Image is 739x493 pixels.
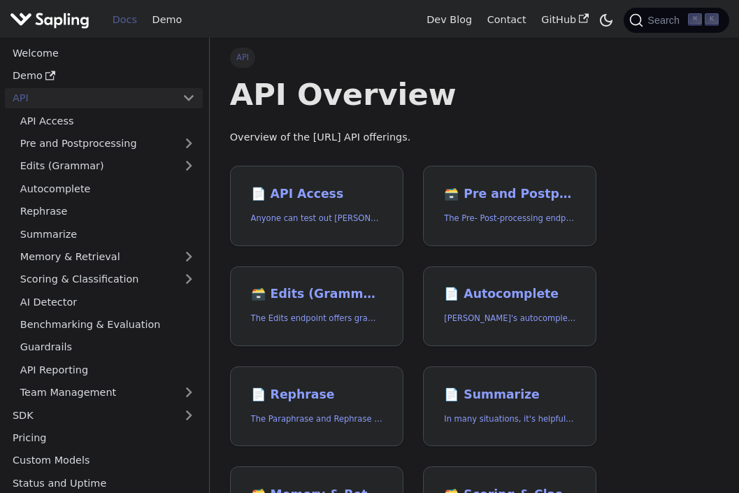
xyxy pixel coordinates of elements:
h2: Rephrase [251,387,382,403]
a: Guardrails [13,337,203,357]
p: The Paraphrase and Rephrase endpoints offer paraphrasing for particular styles. [251,413,382,426]
h2: Edits (Grammar) [251,287,382,302]
a: Contact [480,9,534,31]
a: Demo [145,9,189,31]
kbd: ⌘ [688,13,702,26]
a: Autocomplete [13,178,203,199]
a: 🗃️ Edits (Grammar)The Edits endpoint offers grammar and spell checking. [230,266,403,347]
a: Scoring & Classification [13,269,203,290]
span: API [230,48,256,67]
button: Collapse sidebar category 'API' [175,88,203,108]
button: Switch between dark and light mode (currently dark mode) [596,10,617,30]
a: Demo [5,66,203,86]
p: Overview of the [URL] API offerings. [230,129,597,146]
a: Edits (Grammar) [13,156,203,176]
a: 📄️ Autocomplete[PERSON_NAME]'s autocomplete provides predictions of the next few characters or words [423,266,596,347]
a: Memory & Retrieval [13,247,203,267]
p: The Pre- Post-processing endpoints offer tools for preparing your text data for ingestation as we... [444,212,575,225]
h2: Pre and Postprocessing [444,187,575,202]
p: The Edits endpoint offers grammar and spell checking. [251,312,382,325]
a: 📄️ API AccessAnyone can test out [PERSON_NAME]'s API. To get started with the API, simply: [230,166,403,246]
a: Docs [105,9,145,31]
a: Pre and Postprocessing [13,134,203,154]
button: Search (Command+K) [624,8,729,33]
a: Dev Blog [419,9,479,31]
p: Sapling's autocomplete provides predictions of the next few characters or words [444,312,575,325]
button: Expand sidebar category 'SDK' [175,405,203,425]
a: Benchmarking & Evaluation [13,315,203,335]
img: Sapling.ai [10,10,89,30]
nav: Breadcrumbs [230,48,597,67]
a: 📄️ SummarizeIn many situations, it's helpful to summarize a longer document into a shorter, more ... [423,366,596,447]
kbd: K [705,13,719,26]
a: GitHub [533,9,596,31]
h2: Autocomplete [444,287,575,302]
a: API Access [13,110,203,131]
p: Anyone can test out Sapling's API. To get started with the API, simply: [251,212,382,225]
a: API Reporting [13,359,203,380]
a: Rephrase [13,201,203,222]
a: AI Detector [13,292,203,312]
h1: API Overview [230,76,597,113]
a: Sapling.ai [10,10,94,30]
a: Pricing [5,428,203,448]
a: Welcome [5,43,203,63]
a: 🗃️ Pre and PostprocessingThe Pre- Post-processing endpoints offer tools for preparing your text d... [423,166,596,246]
span: Search [643,15,688,26]
a: Summarize [13,224,203,244]
a: Team Management [13,383,203,403]
a: Status and Uptime [5,473,203,493]
p: In many situations, it's helpful to summarize a longer document into a shorter, more easily diges... [444,413,575,426]
h2: Summarize [444,387,575,403]
a: SDK [5,405,175,425]
h2: API Access [251,187,382,202]
a: Custom Models [5,450,203,471]
a: 📄️ RephraseThe Paraphrase and Rephrase endpoints offer paraphrasing for particular styles. [230,366,403,447]
a: API [5,88,175,108]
